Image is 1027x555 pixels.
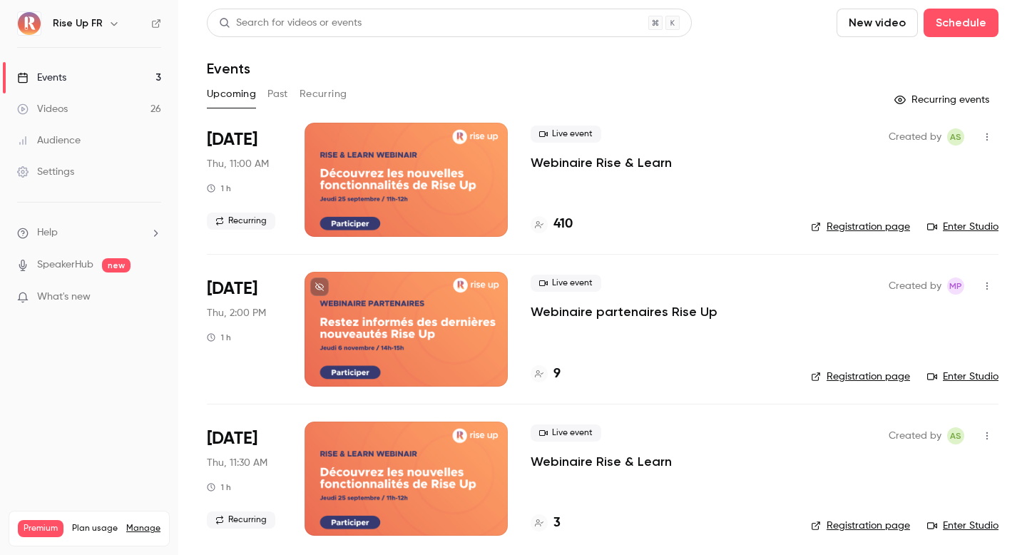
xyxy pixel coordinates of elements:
span: Plan usage [72,523,118,534]
span: [DATE] [207,277,257,300]
span: What's new [37,290,91,305]
span: MP [949,277,962,295]
div: Sep 25 Thu, 11:00 AM (Europe/Paris) [207,123,282,237]
span: AS [950,128,961,146]
button: New video [837,9,918,37]
span: [DATE] [207,427,257,450]
span: Thu, 11:00 AM [207,157,269,171]
a: Registration page [811,519,910,533]
span: Aliocha Segard [947,128,964,146]
a: 410 [531,215,573,234]
a: Enter Studio [927,370,998,384]
img: Rise Up FR [18,12,41,35]
button: Upcoming [207,83,256,106]
a: Registration page [811,370,910,384]
h4: 3 [553,514,561,533]
div: 1 h [207,183,231,194]
a: SpeakerHub [37,258,93,273]
a: 3 [531,514,561,533]
h1: Events [207,60,250,77]
a: Manage [126,523,160,534]
span: Created by [889,128,941,146]
div: Settings [17,165,74,179]
a: Webinaire Rise & Learn [531,453,672,470]
span: Created by [889,277,941,295]
h4: 410 [553,215,573,234]
a: Registration page [811,220,910,234]
button: Recurring [300,83,347,106]
span: Recurring [207,213,275,230]
h6: Rise Up FR [53,16,103,31]
div: 1 h [207,332,231,343]
span: Help [37,225,58,240]
a: Webinaire Rise & Learn [531,154,672,171]
span: new [102,258,131,273]
div: Events [17,71,66,85]
span: Thu, 2:00 PM [207,306,266,320]
span: Recurring [207,511,275,529]
div: Audience [17,133,81,148]
div: Nov 6 Thu, 2:00 PM (Europe/Paris) [207,272,282,386]
span: Live event [531,424,601,442]
button: Past [267,83,288,106]
span: Aliocha Segard [947,427,964,444]
div: Videos [17,102,68,116]
span: [DATE] [207,128,257,151]
h4: 9 [553,365,561,384]
iframe: Noticeable Trigger [144,291,161,304]
span: Premium [18,520,63,537]
li: help-dropdown-opener [17,225,161,240]
span: Thu, 11:30 AM [207,456,267,470]
a: Enter Studio [927,519,998,533]
div: Dec 18 Thu, 11:30 AM (Europe/Paris) [207,422,282,536]
span: Morgane Philbert [947,277,964,295]
a: Webinaire partenaires Rise Up [531,303,717,320]
span: Live event [531,275,601,292]
span: AS [950,427,961,444]
div: 1 h [207,482,231,493]
div: Search for videos or events [219,16,362,31]
a: Enter Studio [927,220,998,234]
button: Schedule [924,9,998,37]
a: 9 [531,365,561,384]
span: Created by [889,427,941,444]
button: Recurring events [888,88,998,111]
span: Live event [531,126,601,143]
